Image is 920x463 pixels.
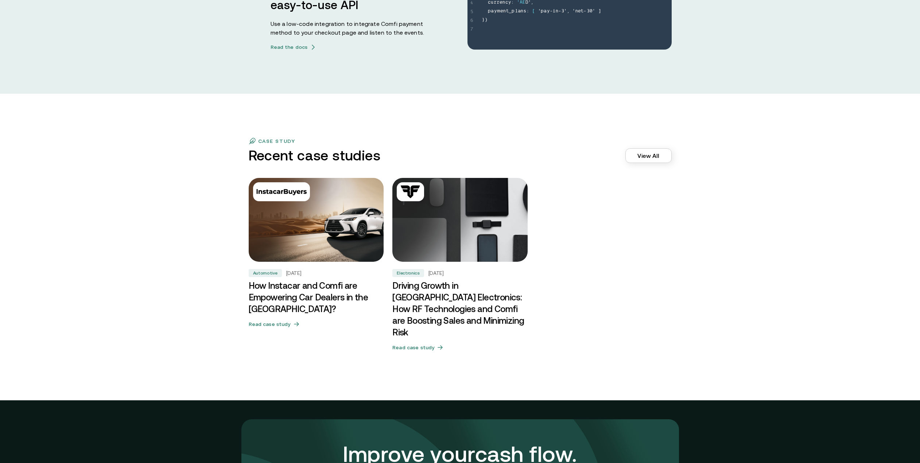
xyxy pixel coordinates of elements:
[598,7,601,16] span: ]
[575,7,578,16] span: n
[392,178,528,357] a: ElectronicsDriving Growth in UAE Electronics: How RF Technologies and Comfi are Boosting Sales an...
[249,320,291,328] h5: Read case study
[523,7,526,16] span: s
[503,7,506,16] span: n
[556,7,558,16] span: n
[482,16,485,25] span: }
[581,7,583,16] span: t
[587,7,590,16] span: 3
[400,185,421,198] img: Electronics
[249,318,384,330] button: Read case study
[256,185,307,198] img: Automotive
[558,7,561,16] span: -
[470,26,473,34] span: 7
[271,19,431,37] p: Use a low-code integration to integrate Comfi payment method to your checkout page and listen to ...
[392,344,434,351] h5: Read case study
[392,280,528,338] h3: Driving Growth in [GEOGRAPHIC_DATA] Electronics: How RF Technologies and Comfi are Boosting Sales...
[567,7,570,16] span: ,
[488,7,491,16] span: p
[518,7,521,16] span: a
[509,7,512,16] span: _
[249,269,282,277] div: Automotive
[310,44,316,50] img: arrow icons
[497,7,500,16] span: m
[553,7,555,16] span: i
[249,148,381,163] h3: Recent case studies
[564,7,567,16] span: '
[258,138,295,144] p: case study
[392,269,424,277] div: Electronics
[572,7,575,16] span: '
[500,7,503,16] span: e
[470,8,473,17] span: 5
[550,7,553,16] span: -
[541,7,544,16] span: p
[470,17,473,26] span: 6
[506,7,509,16] span: t
[249,178,384,262] img: How Instacar and Comfi are Empowering Car Dealers in the UAE?
[532,7,535,16] span: [
[249,178,384,357] a: AutomotiveHow Instacar and Comfi are Empowering Car Dealers in the UAE?Automotive[DATE]How Instac...
[625,148,671,163] a: View All
[590,7,593,16] span: 0
[249,280,384,315] h3: How Instacar and Comfi are Empowering Car Dealers in the [GEOGRAPHIC_DATA]?
[583,7,586,16] span: -
[512,7,515,16] span: p
[593,7,595,16] span: '
[561,7,564,16] span: 3
[392,341,528,354] button: Read case study
[538,7,541,16] span: '
[578,7,581,16] span: e
[494,7,497,16] span: y
[286,270,302,277] h5: [DATE]
[521,7,523,16] span: n
[544,7,547,16] span: a
[428,270,444,277] h5: [DATE]
[527,7,529,16] span: :
[547,7,550,16] span: y
[271,44,317,50] button: Read the docsarrow icons
[249,137,256,145] img: flag
[515,7,518,16] span: l
[491,7,494,16] span: a
[485,16,488,25] span: )
[392,178,528,262] img: Driving Growth in UAE Electronics: How RF Technologies and Comfi are Boosting Sales and Minimizin...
